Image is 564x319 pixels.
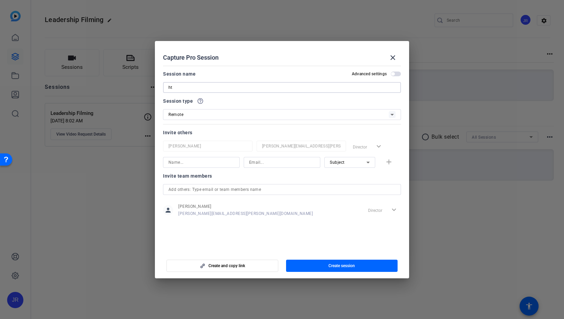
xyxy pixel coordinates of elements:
[168,185,396,194] input: Add others: Type email or team members name
[389,54,397,62] mat-icon: close
[178,211,313,216] span: [PERSON_NAME][EMAIL_ADDRESS][PERSON_NAME][DOMAIN_NAME]
[168,112,183,117] span: Remote
[163,70,196,78] div: Session name
[168,158,234,166] input: Name...
[168,83,396,92] input: Enter Session Name
[163,49,401,66] div: Capture Pro Session
[352,71,387,77] h2: Advanced settings
[163,128,401,137] div: Invite others
[166,260,278,272] button: Create and copy link
[208,263,245,268] span: Create and copy link
[328,263,355,268] span: Create session
[262,142,341,150] input: Email...
[163,97,193,105] span: Session type
[163,205,173,215] mat-icon: person
[286,260,398,272] button: Create session
[178,204,313,209] span: [PERSON_NAME]
[249,158,315,166] input: Email...
[168,142,247,150] input: Name...
[197,98,204,104] mat-icon: help_outline
[163,172,401,180] div: Invite team members
[330,160,345,165] span: Subject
